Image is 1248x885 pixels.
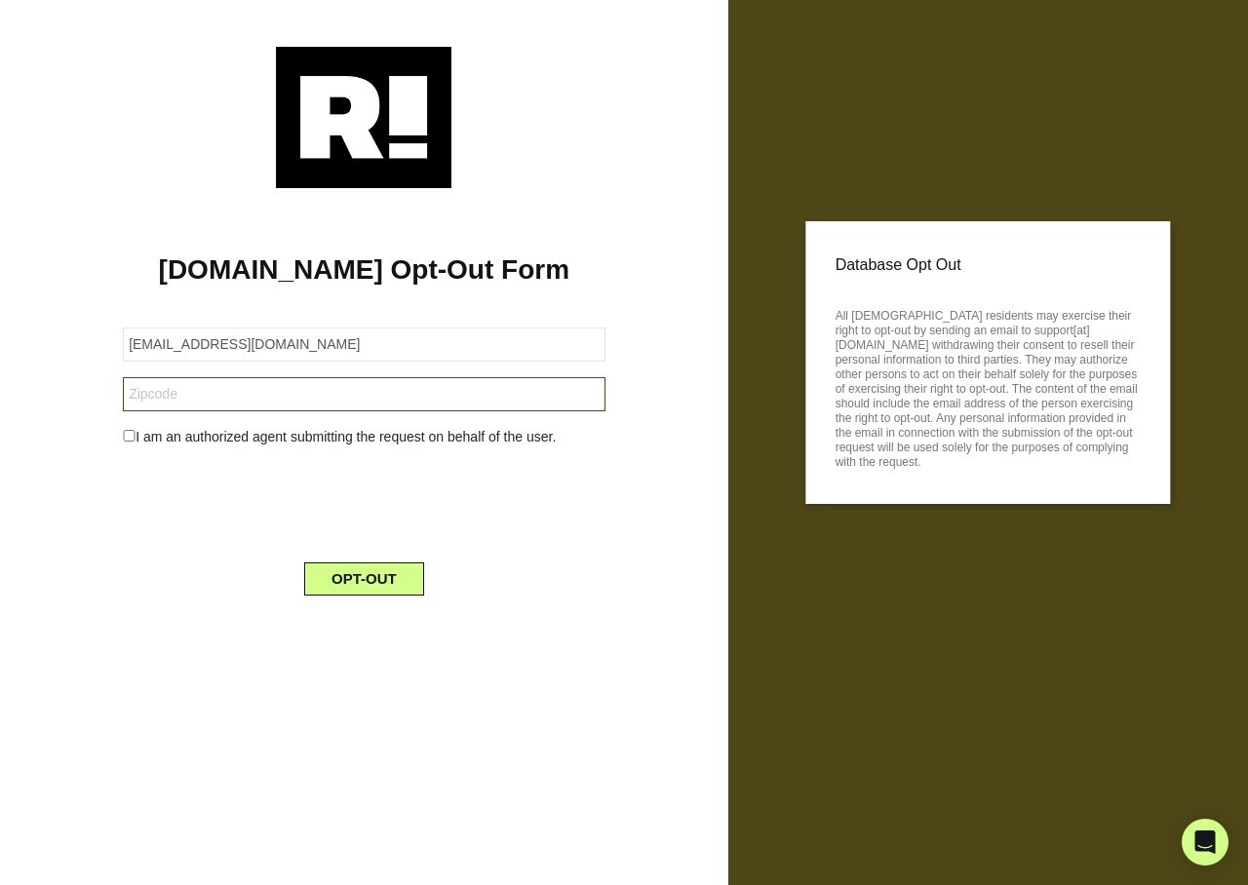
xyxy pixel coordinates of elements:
[29,253,699,287] h1: [DOMAIN_NAME] Opt-Out Form
[276,47,451,188] img: Retention.com
[1182,819,1228,866] div: Open Intercom Messenger
[304,562,424,596] button: OPT-OUT
[108,427,619,447] div: I am an authorized agent submitting the request on behalf of the user.
[123,377,604,411] input: Zipcode
[836,250,1141,280] p: Database Opt Out
[836,303,1141,470] p: All [DEMOGRAPHIC_DATA] residents may exercise their right to opt-out by sending an email to suppo...
[123,327,604,362] input: Email Address
[215,463,512,539] iframe: reCAPTCHA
